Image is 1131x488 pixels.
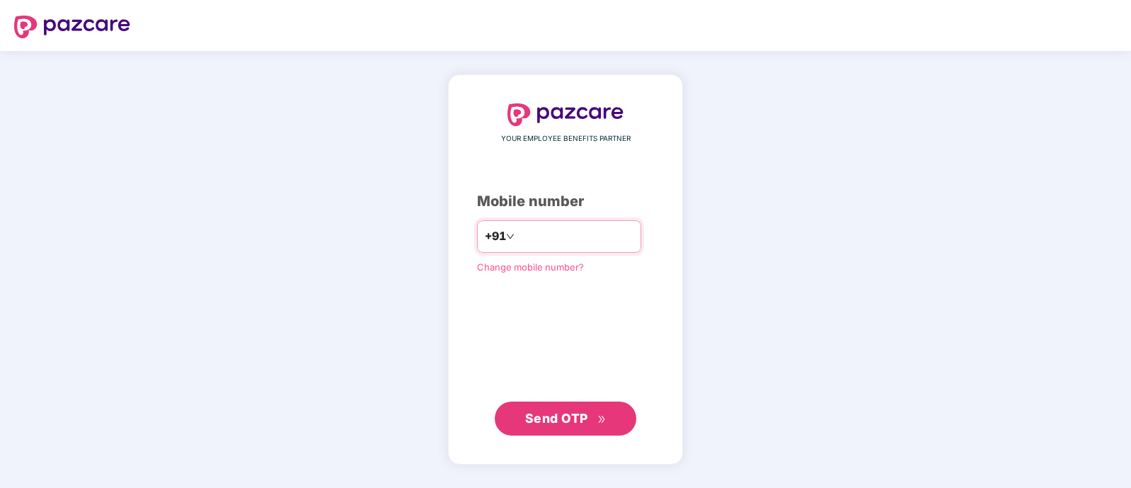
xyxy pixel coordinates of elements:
[477,261,584,273] a: Change mobile number?
[507,103,624,126] img: logo
[14,16,130,38] img: logo
[525,411,588,426] span: Send OTP
[501,133,631,144] span: YOUR EMPLOYEE BENEFITS PARTNER
[506,232,515,241] span: down
[485,227,506,245] span: +91
[477,191,654,212] div: Mobile number
[495,402,636,436] button: Send OTPdouble-right
[597,415,607,424] span: double-right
